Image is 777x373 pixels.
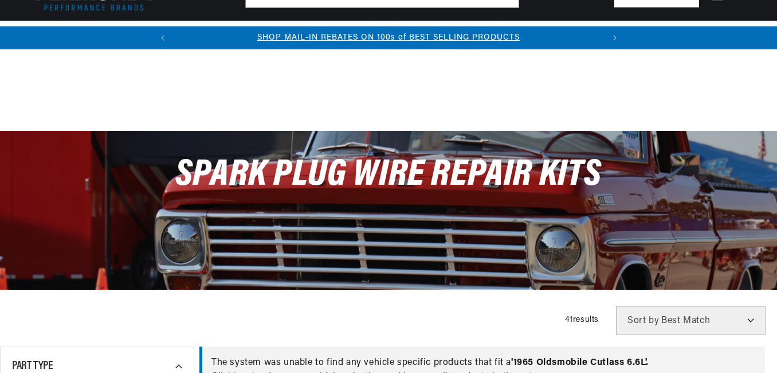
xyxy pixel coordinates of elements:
summary: Headers, Exhausts & Components [216,21,362,48]
a: SHOP MAIL-IN REBATES ON 100s of BEST SELLING PRODUCTS [257,33,520,42]
summary: Motorcycle [591,21,651,48]
summary: Spark Plug Wires [511,21,592,48]
span: Sort by [627,316,659,325]
summary: Ignition Conversions [29,21,121,48]
select: Sort by [616,306,766,335]
span: ' 1965 Oldsmobile Cutlass 6.6L '. [511,358,649,367]
span: 41 results [565,316,599,324]
div: 1 of 2 [174,32,603,44]
div: Announcement [174,32,603,44]
summary: Coils & Distributors [121,21,216,48]
span: Spark Plug Wire Repair Kits [175,157,602,194]
summary: Battery Products [427,21,511,48]
summary: Engine Swaps [362,21,427,48]
span: Part Type [12,360,53,372]
button: Translation missing: en.sections.announcements.next_announcement [603,26,626,49]
button: Translation missing: en.sections.announcements.previous_announcement [151,26,174,49]
summary: Product Support [679,21,748,49]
